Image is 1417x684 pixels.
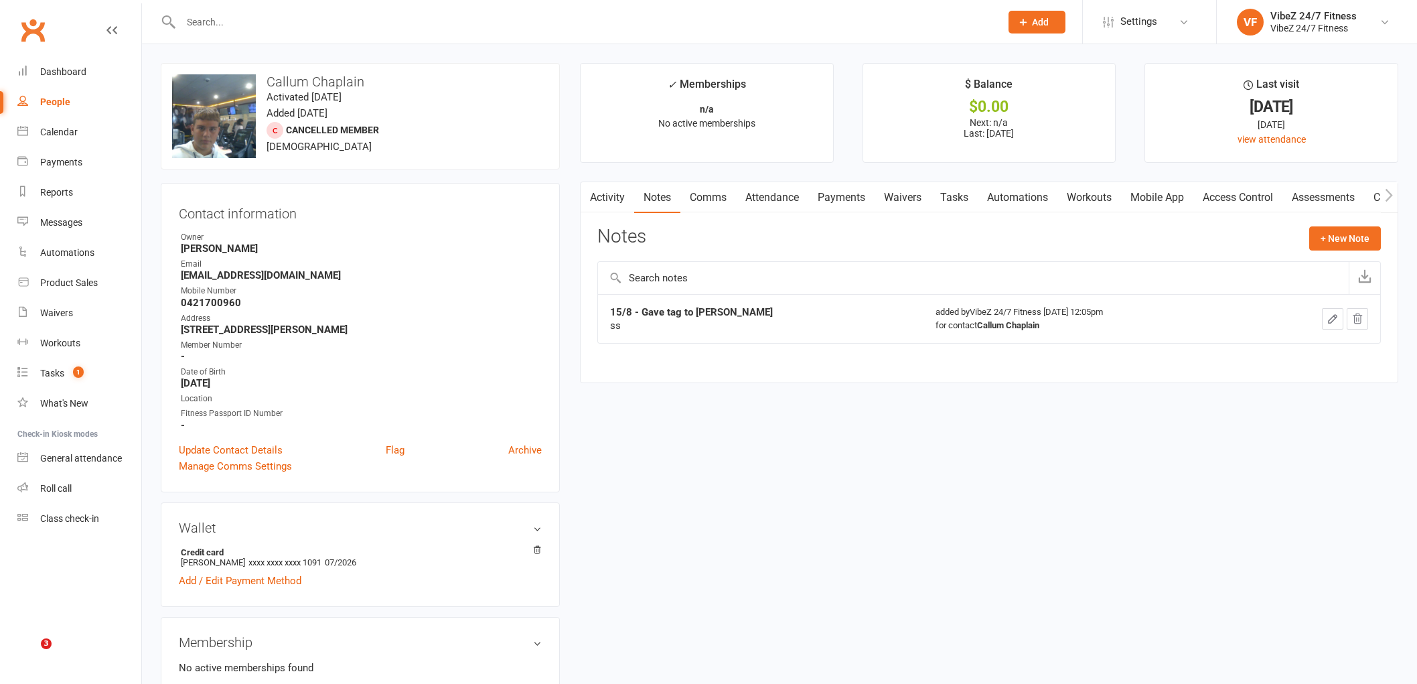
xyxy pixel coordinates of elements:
[181,258,542,271] div: Email
[40,483,72,494] div: Roll call
[179,545,542,569] li: [PERSON_NAME]
[41,638,52,649] span: 3
[736,182,808,213] a: Attendance
[181,269,542,281] strong: [EMAIL_ADDRESS][DOMAIN_NAME]
[581,182,634,213] a: Activity
[181,407,542,420] div: Fitness Passport ID Number
[658,118,755,129] span: No active memberships
[181,547,535,557] strong: Credit card
[17,87,141,117] a: People
[1309,226,1381,251] button: + New Note
[1282,182,1364,213] a: Assessments
[936,305,1246,332] div: added by VibeZ 24/7 Fitness [DATE] 12:05pm
[17,208,141,238] a: Messages
[634,182,680,213] a: Notes
[325,557,356,567] span: 07/2026
[181,324,542,336] strong: [STREET_ADDRESS][PERSON_NAME]
[172,74,256,158] img: image1744161551.png
[40,368,64,379] div: Tasks
[386,442,404,458] a: Flag
[40,66,86,77] div: Dashboard
[179,635,542,650] h3: Membership
[875,100,1104,114] div: $0.00
[700,104,714,115] strong: n/a
[40,157,82,167] div: Payments
[875,182,931,213] a: Waivers
[875,117,1104,139] p: Next: n/a Last: [DATE]
[181,350,542,362] strong: -
[17,238,141,268] a: Automations
[40,338,80,348] div: Workouts
[179,521,542,535] h3: Wallet
[1121,182,1193,213] a: Mobile App
[1238,134,1306,145] a: view attendance
[40,96,70,107] div: People
[978,182,1057,213] a: Automations
[267,107,327,119] time: Added [DATE]
[17,117,141,147] a: Calendar
[17,504,141,534] a: Class kiosk mode
[179,660,542,676] p: No active memberships found
[181,419,542,431] strong: -
[610,306,773,318] strong: 15/8 - Gave tag to [PERSON_NAME]
[1157,117,1386,132] div: [DATE]
[17,268,141,298] a: Product Sales
[1120,7,1157,37] span: Settings
[965,76,1013,100] div: $ Balance
[597,226,646,251] h3: Notes
[179,201,542,221] h3: Contact information
[1193,182,1282,213] a: Access Control
[267,141,372,153] span: [DEMOGRAPHIC_DATA]
[17,474,141,504] a: Roll call
[17,389,141,419] a: What's New
[17,147,141,178] a: Payments
[40,453,122,464] div: General attendance
[1270,22,1357,34] div: VibeZ 24/7 Fitness
[40,277,98,288] div: Product Sales
[73,366,84,378] span: 1
[181,285,542,297] div: Mobile Number
[1237,9,1264,36] div: VF
[977,320,1039,330] strong: Callum Chaplain
[40,127,78,137] div: Calendar
[598,262,1349,294] input: Search notes
[508,442,542,458] a: Archive
[1009,11,1065,33] button: Add
[668,78,676,91] i: ✓
[13,638,46,671] iframe: Intercom live chat
[16,13,50,47] a: Clubworx
[248,557,321,567] span: xxxx xxxx xxxx 1091
[40,513,99,524] div: Class check-in
[181,243,542,255] strong: [PERSON_NAME]
[1157,100,1386,114] div: [DATE]
[17,328,141,358] a: Workouts
[267,91,342,103] time: Activated [DATE]
[40,307,73,318] div: Waivers
[40,398,88,409] div: What's New
[1244,76,1299,100] div: Last visit
[17,443,141,474] a: General attendance kiosk mode
[181,339,542,352] div: Member Number
[808,182,875,213] a: Payments
[181,377,542,389] strong: [DATE]
[40,217,82,228] div: Messages
[680,182,736,213] a: Comms
[177,13,991,31] input: Search...
[17,358,141,389] a: Tasks 1
[40,187,73,198] div: Reports
[936,319,1246,332] div: for contact
[181,297,542,309] strong: 0421700960
[17,57,141,87] a: Dashboard
[668,76,746,100] div: Memberships
[181,366,542,379] div: Date of Birth
[1270,10,1357,22] div: VibeZ 24/7 Fitness
[179,573,301,589] a: Add / Edit Payment Method
[17,298,141,328] a: Waivers
[172,74,548,89] h3: Callum Chaplain
[286,125,379,135] span: Cancelled member
[1032,17,1049,27] span: Add
[181,231,542,244] div: Owner
[181,393,542,405] div: Location
[931,182,978,213] a: Tasks
[181,312,542,325] div: Address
